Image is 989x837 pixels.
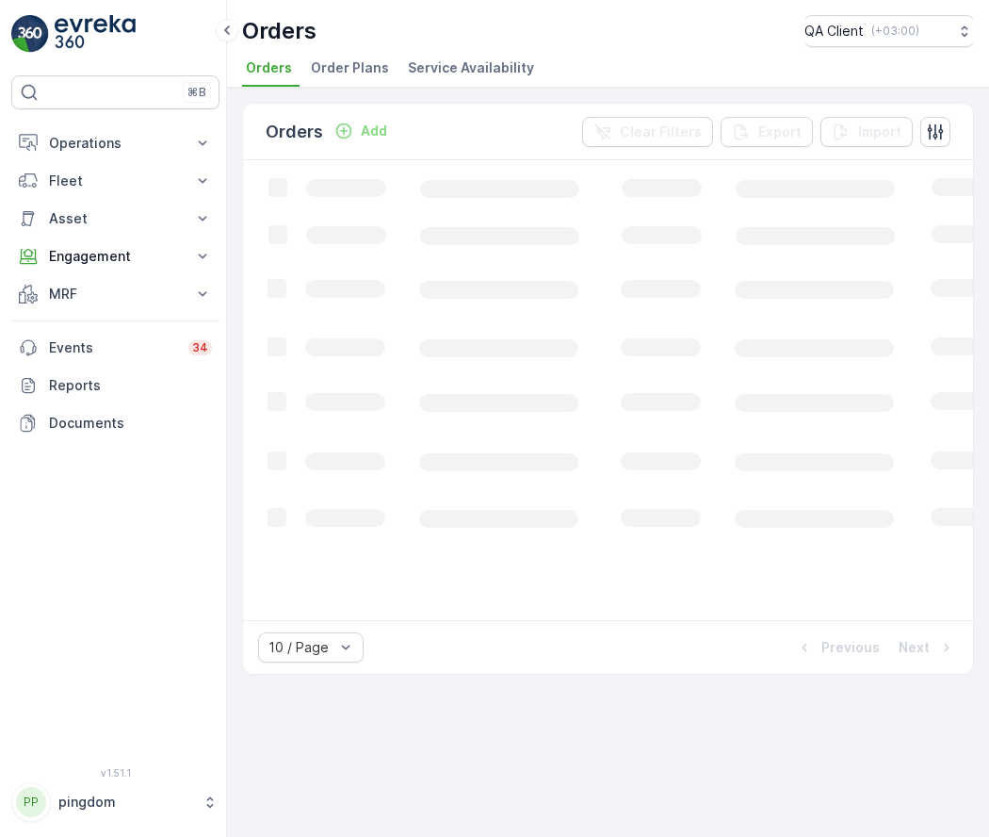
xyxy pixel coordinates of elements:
[49,376,212,395] p: Reports
[899,638,930,657] p: Next
[187,85,206,100] p: ⌘B
[408,58,534,77] span: Service Availability
[620,123,702,141] p: Clear Filters
[58,793,193,812] p: pingdom
[16,787,46,817] div: PP
[49,172,182,190] p: Fleet
[820,117,913,147] button: Import
[266,119,323,145] p: Orders
[721,117,813,147] button: Export
[804,15,974,47] button: QA Client(+03:00)
[582,117,713,147] button: Clear Filters
[55,15,136,53] img: logo_light-DOdMpM7g.png
[11,367,219,404] a: Reports
[11,404,219,442] a: Documents
[49,285,182,304] p: MRF
[192,340,208,355] p: 34
[11,767,219,779] span: v 1.51.1
[49,247,182,266] p: Engagement
[11,238,219,275] button: Engagement
[804,22,864,41] p: QA Client
[11,124,219,162] button: Operations
[49,134,182,153] p: Operations
[311,58,389,77] span: Order Plans
[11,15,49,53] img: logo
[242,16,316,46] p: Orders
[758,123,802,141] p: Export
[821,638,880,657] p: Previous
[327,120,395,142] button: Add
[246,58,292,77] span: Orders
[11,275,219,313] button: MRF
[49,338,177,357] p: Events
[897,636,958,659] button: Next
[49,414,212,433] p: Documents
[11,329,219,367] a: Events34
[793,636,882,659] button: Previous
[11,782,219,822] button: PPpingdom
[11,200,219,238] button: Asset
[858,123,901,141] p: Import
[11,162,219,200] button: Fleet
[49,209,182,228] p: Asset
[361,122,387,140] p: Add
[871,24,919,39] p: ( +03:00 )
